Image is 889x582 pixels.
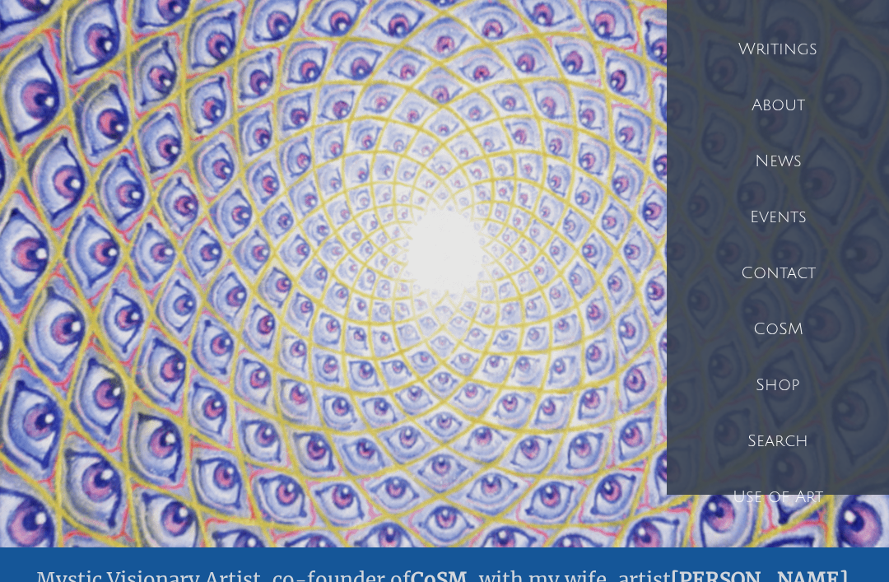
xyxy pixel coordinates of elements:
a: News [667,134,889,190]
a: About [667,78,889,134]
a: Use of Art [667,470,889,526]
a: Events [667,190,889,246]
a: CoSM [667,302,889,358]
a: Writings [667,22,889,78]
a: Shop [667,358,889,414]
a: Contact [667,246,889,302]
a: Search [667,414,889,470]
